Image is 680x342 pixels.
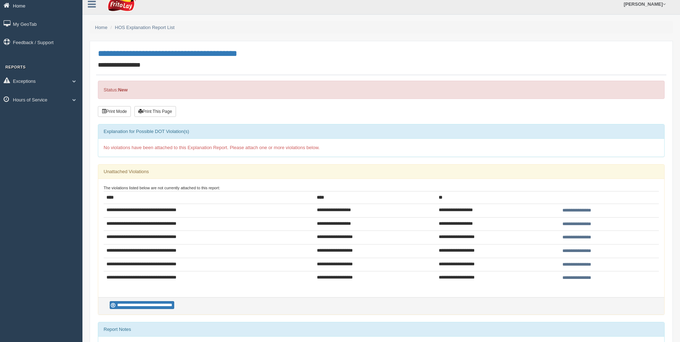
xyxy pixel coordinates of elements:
[98,106,131,117] button: Print Mode
[98,81,665,99] div: Status:
[115,25,175,30] a: HOS Explanation Report List
[98,322,664,337] div: Report Notes
[134,106,176,117] button: Print This Page
[95,25,108,30] a: Home
[98,165,664,179] div: Unattached Violations
[98,124,664,139] div: Explanation for Possible DOT Violation(s)
[104,145,320,150] span: No violations have been attached to this Explanation Report. Please attach one or more violations...
[118,87,128,92] strong: New
[104,186,220,190] small: The violations listed below are not currently attached to this report:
